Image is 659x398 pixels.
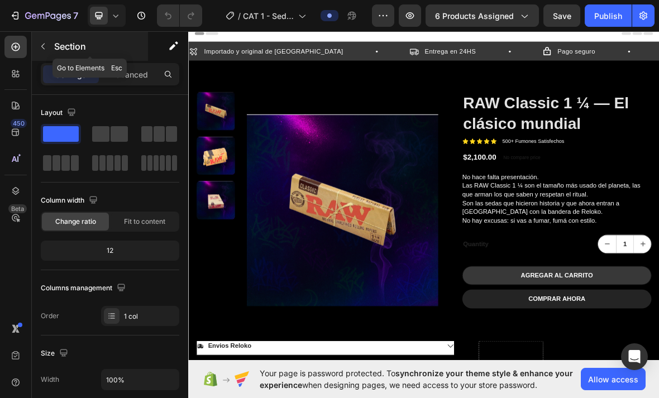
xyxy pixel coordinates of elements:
[390,342,659,369] button: AGREGAR AL CARRITO
[11,119,27,128] div: 450
[102,370,179,390] input: Auto
[390,223,643,244] span: Las RAW Classic 1 ¼ son el tamaño más usado del planeta, las que arman los que saben y respetan e...
[41,375,59,385] div: Width
[110,69,148,80] p: Advanced
[157,4,202,27] div: Undo/Redo
[609,298,634,324] input: quantity
[435,10,514,22] span: 6 products assigned
[260,368,573,390] span: synchronize your theme style & enhance your experience
[621,343,648,370] div: Open Intercom Messenger
[8,204,27,213] div: Beta
[390,180,440,196] div: $2,100.00
[390,210,499,220] span: No hace falta presentación.
[41,346,70,361] div: Size
[588,373,638,385] span: Allow access
[390,248,613,270] span: Son las sedas que hicieron historia y que ahora entran a [GEOGRAPHIC_DATA] con la bandera de Reloko.
[55,69,87,80] p: Settings
[55,217,96,227] span: Change ratio
[543,4,580,27] button: Save
[124,311,176,322] div: 1 col
[553,11,571,21] span: Save
[473,350,576,362] div: AGREGAR AL CARRITO
[238,10,241,22] span: /
[390,94,659,155] h1: RAW Classic 1 ¼ — El clásico mundial
[43,243,177,258] div: 12
[41,311,59,321] div: Order
[484,383,565,395] p: COMPRAR AHORA
[41,281,128,296] div: Columns management
[583,298,609,324] button: decrement
[73,9,78,22] p: 7
[526,30,579,44] p: Pago seguro
[260,367,581,391] span: Your page is password protected. To when designing pages, we need access to your store password.
[188,26,659,366] iframe: Design area
[426,4,539,27] button: 6 products assigned
[243,10,294,22] span: CAT 1 - Sedas, filtros y conos
[390,273,581,282] span: No hay excusas: si vas a fumar, fumá con estilo.
[124,217,165,227] span: Fit to content
[41,106,78,121] div: Layout
[594,10,622,22] div: Publish
[448,184,502,191] p: No compare price
[4,4,83,27] button: 7
[390,304,522,318] div: Quantity
[336,30,409,44] p: Entrega en 24HS
[447,160,535,170] p: 500+ Fumones Satisfechos
[41,193,100,208] div: Column width
[585,4,632,27] button: Publish
[54,40,146,53] p: Section
[581,368,646,390] button: Allow access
